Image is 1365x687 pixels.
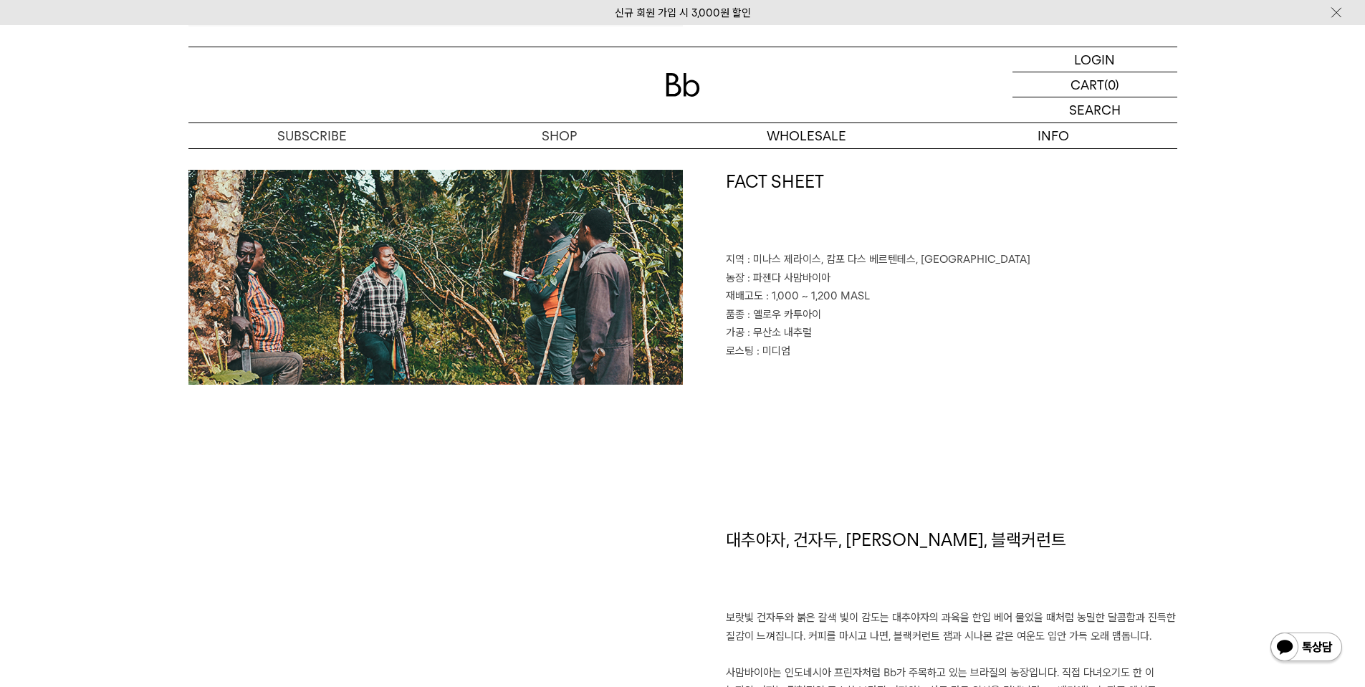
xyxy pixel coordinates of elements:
span: 지역 [726,253,744,266]
img: 로고 [666,73,700,97]
span: 가공 [726,326,744,339]
span: 농장 [726,272,744,284]
p: (0) [1104,72,1119,97]
a: CART (0) [1012,72,1177,97]
a: SHOP [436,123,683,148]
a: 신규 회원 가입 시 3,000원 할인 [615,6,751,19]
span: : 미디엄 [757,345,790,357]
a: LOGIN [1012,47,1177,72]
span: 재배고도 [726,289,763,302]
p: SEARCH [1069,97,1121,122]
p: WHOLESALE [683,123,930,148]
h1: 대추야자, 건자두, [PERSON_NAME], 블랙커런트 [726,528,1177,610]
a: SUBSCRIBE [188,123,436,148]
p: CART [1071,72,1104,97]
p: LOGIN [1074,47,1115,72]
span: : 파젠다 사맘바이아 [747,272,830,284]
span: : 미나스 제라이스, 캄포 다스 베르텐테스, [GEOGRAPHIC_DATA] [747,253,1030,266]
span: 로스팅 [726,345,754,357]
span: 품종 [726,308,744,321]
p: INFO [930,123,1177,148]
span: : 1,000 ~ 1,200 MASL [766,289,870,302]
h1: FACT SHEET [726,170,1177,251]
img: 브라질 사맘바이아 [188,170,683,385]
span: : 옐로우 카투아이 [747,308,821,321]
img: 카카오톡 채널 1:1 채팅 버튼 [1269,631,1344,666]
span: : 무산소 내추럴 [747,326,812,339]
